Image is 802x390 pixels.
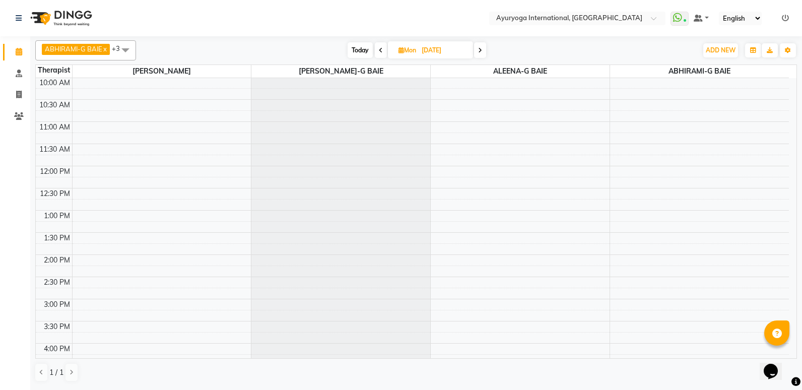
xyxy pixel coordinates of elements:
div: 2:30 PM [42,277,72,288]
span: ALEENA-G BAIE [431,65,610,78]
div: 11:30 AM [37,144,72,155]
span: ABHIRAMI-G BAIE [610,65,789,78]
div: 3:00 PM [42,299,72,310]
span: ADD NEW [706,46,736,54]
div: 12:30 PM [38,188,72,199]
div: 4:00 PM [42,344,72,354]
div: 10:30 AM [37,100,72,110]
div: 2:00 PM [42,255,72,266]
div: 1:00 PM [42,211,72,221]
span: [PERSON_NAME]-G BAIE [251,65,430,78]
span: +3 [112,44,127,52]
div: 1:30 PM [42,233,72,243]
div: 11:00 AM [37,122,72,133]
div: 10:00 AM [37,78,72,88]
a: x [102,45,107,53]
span: 1 / 1 [49,367,63,378]
span: Mon [396,46,419,54]
input: 2025-10-06 [419,43,469,58]
span: [PERSON_NAME] [73,65,251,78]
button: ADD NEW [703,43,738,57]
div: 12:00 PM [38,166,72,177]
img: logo [26,4,95,32]
div: 3:30 PM [42,321,72,332]
iframe: chat widget [760,350,792,380]
span: ABHIRAMI-G BAIE [45,45,102,53]
span: Today [348,42,373,58]
div: Therapist [36,65,72,76]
